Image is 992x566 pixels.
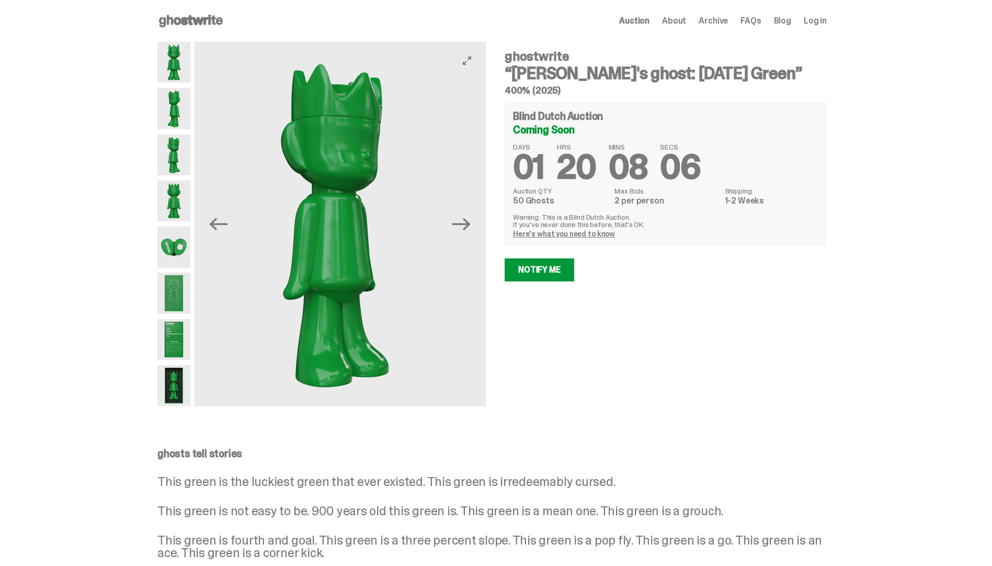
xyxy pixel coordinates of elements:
[660,143,700,151] span: SECS
[191,42,482,406] img: Schrodinger_Green_Hero_3.png
[157,273,190,313] img: Schrodinger_Green_Hero_9.png
[505,258,574,281] a: Notify Me
[725,197,818,205] dd: 1-2 Weeks
[725,187,818,195] dt: Shipping
[505,86,827,95] h5: 400% (2025)
[157,180,190,221] img: Schrodinger_Green_Hero_6.png
[157,476,827,488] p: This green is the luckiest green that ever existed. This green is irredeemably cursed.
[157,365,190,406] img: Schrodinger_Green_Hero_13.png
[461,54,473,67] button: View full-screen
[557,143,596,151] span: HRS
[513,187,608,195] dt: Auction QTY
[157,227,190,267] img: Schrodinger_Green_Hero_7.png
[157,88,190,129] img: Schrodinger_Green_Hero_2.png
[557,145,596,189] span: 20
[614,187,718,195] dt: Max Bids
[619,17,649,25] a: Auction
[450,212,473,235] button: Next
[513,197,608,205] dd: 50 Ghosts
[157,42,190,83] img: Schrodinger_Green_Hero_1.png
[157,134,190,175] img: Schrodinger_Green_Hero_3.png
[662,17,686,25] a: About
[740,17,761,25] a: FAQs
[609,145,648,189] span: 08
[513,143,544,151] span: DAYS
[505,65,827,82] h3: “[PERSON_NAME]'s ghost: [DATE] Green”
[482,42,773,406] img: Schrodinger_Green_Hero_6.png
[660,145,700,189] span: 06
[157,448,827,459] p: ghosts tell stories
[513,145,544,189] span: 01
[774,17,791,25] a: Blog
[513,229,615,239] a: Here's what you need to know
[513,111,603,121] h4: Blind Dutch Auction
[699,17,728,25] a: Archive
[157,534,827,559] p: This green is fourth and goal. This green is a three percent slope. This green is a pop fly. This...
[513,124,818,135] div: Coming Soon
[513,213,818,228] p: Warning: This is a Blind Dutch Auction. If you’ve never done this before, that’s OK.
[157,505,827,517] p: This green is not easy to be. 900 years old this green is. This green is a mean one. This green i...
[609,143,648,151] span: MINS
[157,319,190,360] img: Schrodinger_Green_Hero_12.png
[207,212,230,235] button: Previous
[505,50,827,63] h4: ghostwrite
[804,17,827,25] a: Log in
[614,197,718,205] dd: 2 per person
